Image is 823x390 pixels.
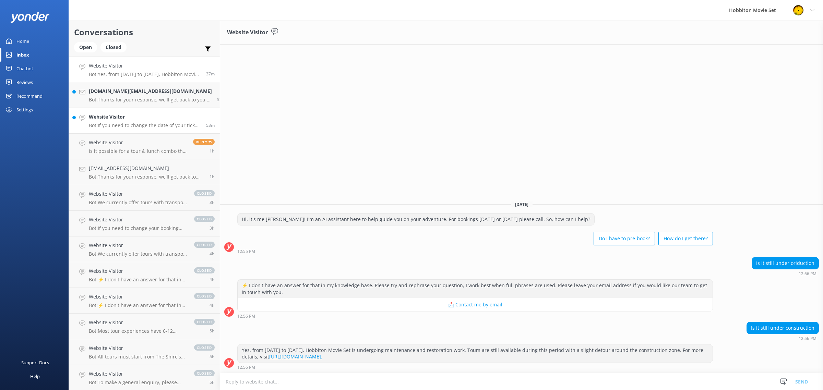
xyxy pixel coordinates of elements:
span: closed [194,370,215,376]
p: Bot: To make a general enquiry, please email us at [EMAIL_ADDRESS][DOMAIN_NAME]. [89,379,187,386]
span: closed [194,293,215,299]
h4: Website Visitor [89,319,187,326]
strong: 12:56 PM [237,365,255,369]
a: Website VisitorBot:If you need to change your booking time, please contact our team at [EMAIL_ADD... [69,211,220,236]
span: closed [194,344,215,351]
span: Sep 12 2025 10:16am (UTC +12:00) Pacific/Auckland [210,199,215,205]
strong: 12:55 PM [237,249,255,254]
a: Website VisitorIs it possible for a tour & lunch combo that is currently listed as fully booked t... [69,134,220,159]
button: How do I get there? [658,232,713,245]
p: Bot: If you need to change your booking time, please contact our team at [EMAIL_ADDRESS][DOMAIN_N... [89,225,187,231]
div: Reviews [16,75,33,89]
span: Sep 12 2025 08:44am (UTC +12:00) Pacific/Auckland [210,302,215,308]
a: [EMAIL_ADDRESS][DOMAIN_NAME]Bot:Thanks for your response, we'll get back to you as soon as we can... [69,159,220,185]
p: Bot: Thanks for your response, we'll get back to you as soon as we can during opening hours. [89,97,212,103]
div: Recommend [16,89,43,103]
h4: [DOMAIN_NAME][EMAIL_ADDRESS][DOMAIN_NAME] [89,87,212,95]
a: Closed [100,43,130,51]
a: Website VisitorBot:We currently offer tours with transport from The Shire's Rest and Matamata isi... [69,185,220,211]
span: Sep 12 2025 07:54am (UTC +12:00) Pacific/Auckland [210,354,215,359]
a: Website VisitorBot:⚡ I don't have an answer for that in my knowledge base. Please try and rephras... [69,262,220,288]
h4: Website Visitor [89,139,188,146]
a: [URL][DOMAIN_NAME]. [269,353,322,360]
h4: [EMAIL_ADDRESS][DOMAIN_NAME] [89,164,204,172]
strong: 12:56 PM [237,314,255,318]
span: Sep 12 2025 07:59am (UTC +12:00) Pacific/Auckland [210,328,215,334]
h4: Website Visitor [89,190,187,198]
h3: Website Visitor [227,28,268,37]
p: Bot: Most tour experiences have 6-12 months availability online. If you wish to book for a date t... [89,328,187,334]
div: Sep 12 2025 12:56pm (UTC +12:00) Pacific/Auckland [752,271,819,276]
h4: Website Visitor [89,216,187,223]
p: Is it possible for a tour & lunch combo that is currently listed as fully booked to Have a spot o... [89,148,188,154]
span: Reply [193,139,215,145]
span: Sep 12 2025 09:05am (UTC +12:00) Pacific/Auckland [210,277,215,282]
a: Website VisitorBot:We currently offer tours with transport from The Shire's Rest and Matamata isi... [69,236,220,262]
img: yonder-white-logo.png [10,12,50,23]
div: Is it still under construction [747,322,819,334]
span: Sep 12 2025 11:35am (UTC +12:00) Pacific/Auckland [210,174,215,180]
h2: Conversations [74,26,215,39]
p: Bot: ⚡ I don't have an answer for that in my knowledge base. Please try and rephrase your questio... [89,277,187,283]
div: Inbox [16,48,29,62]
div: Home [16,34,29,48]
span: closed [194,267,215,273]
span: Sep 12 2025 07:35am (UTC +12:00) Pacific/Auckland [210,379,215,385]
span: Sep 12 2025 12:41pm (UTC +12:00) Pacific/Auckland [217,97,226,102]
span: closed [194,319,215,325]
a: Website VisitorBot:⚡ I don't have an answer for that in my knowledge base. Please try and rephras... [69,288,220,314]
strong: 12:56 PM [799,272,816,276]
a: Website VisitorBot:All tours must start from The Shire's Rest, as it is the designated departure ... [69,339,220,365]
div: Chatbot [16,62,33,75]
div: Help [30,369,40,383]
div: Open [74,42,97,52]
a: Website VisitorBot:If you need to change the date of your ticket, please contact our team at [EMA... [69,108,220,134]
span: closed [194,216,215,222]
h4: Website Visitor [89,62,201,70]
a: Website VisitorBot:Yes, from [DATE] to [DATE], Hobbiton Movie Set is undergoing maintenance and r... [69,57,220,82]
div: Yes, from [DATE] to [DATE], Hobbiton Movie Set is undergoing maintenance and restoration work. To... [238,344,713,363]
span: Sep 12 2025 12:40pm (UTC +12:00) Pacific/Auckland [206,122,215,128]
button: Do I have to pre-book? [594,232,655,245]
div: Sep 12 2025 12:56pm (UTC +12:00) Pacific/Auckland [237,365,713,369]
p: Bot: Yes, from [DATE] to [DATE], Hobbiton Movie Set is undergoing maintenance and restoration wor... [89,71,201,77]
p: Bot: If you need to change the date of your ticket, please contact our team at [EMAIL_ADDRESS][DO... [89,122,201,129]
h4: Website Visitor [89,370,187,378]
span: [DATE] [511,202,533,207]
h4: Website Visitor [89,344,187,352]
div: Sep 12 2025 12:55pm (UTC +12:00) Pacific/Auckland [237,249,713,254]
a: [DOMAIN_NAME][EMAIL_ADDRESS][DOMAIN_NAME]Bot:Thanks for your response, we'll get back to you as s... [69,82,220,108]
div: Hi, it's me [PERSON_NAME]! I'm an AI assistant here to help guide you on your adventure. For book... [238,214,594,225]
div: Settings [16,103,33,117]
button: 📩 Contact me by email [238,298,713,312]
h4: Website Visitor [89,242,187,249]
div: Closed [100,42,127,52]
h4: Website Visitor [89,267,187,275]
a: Open [74,43,100,51]
span: closed [194,190,215,196]
span: Sep 12 2025 12:56pm (UTC +12:00) Pacific/Auckland [206,71,215,77]
span: Sep 12 2025 09:14am (UTC +12:00) Pacific/Auckland [210,251,215,257]
strong: 12:56 PM [799,337,816,341]
p: Bot: Thanks for your response, we'll get back to you as soon as we can during opening hours. [89,174,204,180]
img: 34-1718678798.png [793,5,803,15]
div: ⚡ I don't have an answer for that in my knowledge base. Please try and rephrase your question, I ... [238,280,713,298]
div: Sep 12 2025 12:56pm (UTC +12:00) Pacific/Auckland [747,336,819,341]
span: Sep 12 2025 10:10am (UTC +12:00) Pacific/Auckland [210,225,215,231]
div: Support Docs [21,356,49,369]
div: Sep 12 2025 12:56pm (UTC +12:00) Pacific/Auckland [237,314,713,318]
div: Is it still under oriduction [752,257,819,269]
a: Website VisitorBot:Most tour experiences have 6-12 months availability online. If you wish to boo... [69,314,220,339]
h4: Website Visitor [89,113,201,121]
p: Bot: We currently offer tours with transport from The Shire's Rest and Matamata isite only. We do... [89,251,187,257]
p: Bot: We currently offer tours with transport from The Shire's Rest and Matamata isite only. We do... [89,199,187,206]
p: Bot: ⚡ I don't have an answer for that in my knowledge base. Please try and rephrase your questio... [89,302,187,308]
p: Bot: All tours must start from The Shire's Rest, as it is the designated departure point for the ... [89,354,187,360]
span: Sep 12 2025 12:06pm (UTC +12:00) Pacific/Auckland [210,148,215,154]
h4: Website Visitor [89,293,187,301]
span: closed [194,242,215,248]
